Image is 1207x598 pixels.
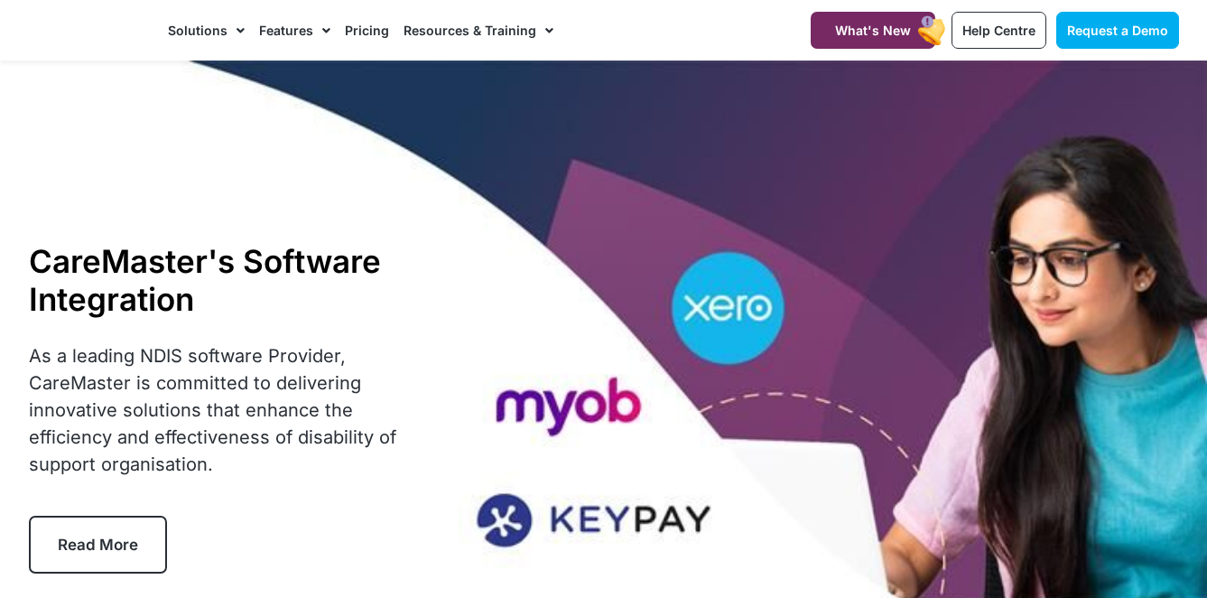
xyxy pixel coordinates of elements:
img: CareMaster Logo [29,17,151,44]
a: Request a Demo [1056,12,1179,49]
a: What's New [811,12,935,49]
h1: CareMaster's Software Integration [29,242,420,318]
span: What's New [835,23,911,38]
span: Read More [58,536,138,554]
span: Request a Demo [1067,23,1168,38]
a: Read More [29,516,167,574]
p: As a leading NDIS software Provider, CareMaster is committed to delivering innovative solutions t... [29,342,420,478]
a: Help Centre [952,12,1046,49]
span: Help Centre [962,23,1035,38]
